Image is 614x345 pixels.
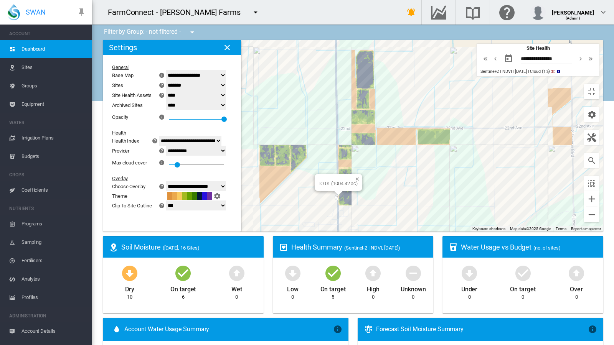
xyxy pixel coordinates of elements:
img: SWAN-Landscape-Logo-Colour-drop.png [8,4,20,20]
button: Close [352,174,358,179]
button: Zoom out [584,207,599,222]
div: Health [112,130,223,136]
button: Zoom in [584,191,599,207]
md-icon: icon-menu-down [188,28,197,37]
span: CROPS [9,169,86,181]
span: Fertilisers [21,251,86,270]
md-icon: icon-map-marker-radius [109,243,118,252]
a: Terms [556,227,566,231]
span: Sampling [21,233,86,251]
md-icon: icon-checkbox-marked-circle [174,264,192,282]
div: Soil Moisture [121,242,257,252]
div: 0 [291,294,294,301]
md-icon: icon-arrow-up-bold-circle [228,264,246,282]
div: 0 [522,294,524,301]
span: Budgets [21,147,86,166]
button: icon-help-circle [157,146,167,155]
div: Sites [112,82,123,88]
button: icon-bell-ring [404,5,419,20]
div: 6 [182,294,185,301]
button: icon-magnify [584,153,599,168]
md-icon: icon-close [223,43,232,52]
span: NUTRIENTS [9,202,86,215]
md-icon: icon-arrow-down-bold-circle [284,264,302,282]
div: Dry [125,282,134,294]
md-icon: icon-checkbox-marked-circle [514,264,532,282]
div: Forecast Soil Moisture Summary [376,325,588,333]
a: Report a map error [571,227,601,231]
md-icon: icon-cog [587,110,596,119]
button: Keyboard shortcuts [472,226,505,232]
div: Clip To Site Outline [112,203,152,209]
md-icon: icon-bell-ring [407,8,416,17]
div: 0 [235,294,238,301]
md-icon: Go to the Data Hub [429,8,448,17]
div: 0 [412,294,414,301]
span: Account Details [21,322,86,340]
div: 5 [332,294,334,301]
div: Opacity [112,114,128,120]
button: icon-help-circle [157,80,167,90]
span: Equipment [21,95,86,113]
md-icon: icon-arrow-up-bold-circle [364,264,382,282]
div: IO 01 (1004.42 ac) [319,181,358,186]
span: Coefficients [21,181,86,199]
span: Analytes [21,270,86,288]
md-icon: icon-thermometer-lines [364,325,373,334]
div: Wet [231,282,242,294]
span: ADMINISTRATION [9,310,86,322]
md-icon: icon-information [158,71,167,80]
md-icon: icon-magnify [587,156,596,165]
div: On target [510,282,535,294]
div: 0 [372,294,375,301]
span: Sites [21,58,86,77]
button: icon-menu-down [248,5,263,20]
div: Over [570,282,583,294]
button: icon-cog [212,191,223,200]
button: icon-close [220,40,235,55]
span: Dashboard [21,40,86,58]
span: Sentinel-2 | NDVI | [DATE] | Cloud (1%) [480,69,550,74]
span: (no. of sites) [533,245,561,251]
div: 10 [127,294,132,301]
md-icon: icon-help-circle [157,201,167,210]
div: Choose Overlay [112,184,145,189]
div: FarmConnect - [PERSON_NAME] Farms [108,7,248,18]
md-icon: icon-arrow-up-bold-circle [567,264,586,282]
md-icon: icon-information [588,325,597,334]
md-icon: icon-information [158,158,167,167]
button: icon-help-circle [157,182,167,191]
div: On target [170,282,196,294]
div: Archived Sites [112,102,167,108]
button: icon-help-circle [150,136,160,145]
button: icon-help-circle [157,90,167,100]
span: WATER [9,117,86,129]
md-icon: icon-information [556,69,561,75]
md-icon: icon-chevron-down [599,8,608,17]
md-icon: icon-arrow-down-bold-circle [120,264,139,282]
img: profile.jpg [530,5,546,20]
div: Base Map [112,72,134,78]
button: icon-chevron-right [576,54,586,63]
md-icon: icon-pin [77,8,86,17]
md-icon: icon-help-circle [157,182,167,191]
md-icon: icon-information [158,112,167,122]
div: Unknown [401,282,426,294]
span: Programs [21,215,86,233]
div: Provider [112,148,129,154]
span: (Sentinel-2 | NDVI, [DATE]) [344,245,400,251]
div: Water Usage vs Budget [461,242,597,252]
md-icon: icon-menu-down [251,8,260,17]
span: ACCOUNT [9,28,86,40]
div: 0 [468,294,471,301]
md-icon: icon-water [112,325,121,334]
button: icon-menu-down [185,25,200,40]
button: icon-chevron-double-left [480,54,490,63]
span: Irrigation Plans [21,129,86,147]
button: icon-chevron-double-right [586,54,596,63]
div: Under [461,282,478,294]
md-icon: icon-checkbox-marked-circle [324,264,342,282]
span: Map data ©2025 Google [510,227,551,231]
